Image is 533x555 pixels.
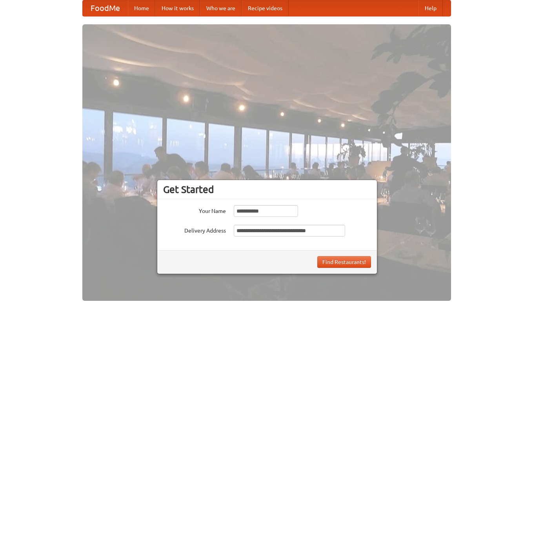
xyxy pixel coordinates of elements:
h3: Get Started [163,184,371,195]
a: Who we are [200,0,242,16]
label: Your Name [163,205,226,215]
a: Home [128,0,155,16]
a: FoodMe [83,0,128,16]
a: Recipe videos [242,0,289,16]
button: Find Restaurants! [317,256,371,268]
a: Help [418,0,443,16]
a: How it works [155,0,200,16]
label: Delivery Address [163,225,226,235]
